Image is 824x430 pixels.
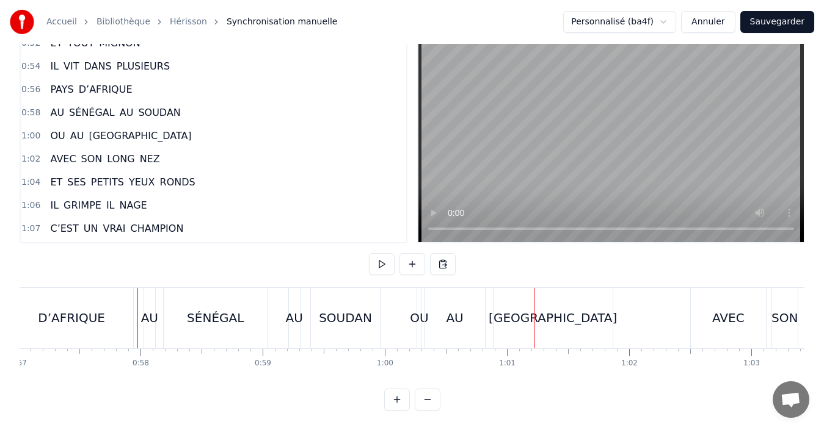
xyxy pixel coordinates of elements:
[118,106,135,120] span: AU
[21,107,40,119] span: 0:58
[46,16,337,28] nav: breadcrumb
[49,129,66,143] span: OU
[129,221,185,235] span: CHAMPION
[21,176,40,188] span: 1:04
[743,359,760,368] div: 1:03
[21,199,40,212] span: 1:06
[21,130,40,142] span: 1:00
[62,59,80,73] span: VIT
[133,359,149,368] div: 0:58
[187,309,244,327] div: SÉNÉGAL
[49,175,64,189] span: ET
[773,381,809,418] div: Ouvrir le chat
[446,309,463,327] div: AU
[101,221,126,235] span: VRAI
[115,59,171,73] span: PLUSIEURS
[499,359,516,368] div: 1:01
[105,198,116,212] span: IL
[21,60,40,73] span: 0:54
[69,129,86,143] span: AU
[712,309,745,327] div: AVEC
[21,223,40,235] span: 1:07
[97,16,150,28] a: Bibliothèque
[319,309,372,327] div: SOUDAN
[10,10,34,34] img: youka
[78,82,134,96] span: D’AFRIQUE
[49,106,65,120] span: AU
[286,309,303,327] div: AU
[255,359,271,368] div: 0:59
[740,11,814,33] button: Sauvegarder
[49,59,60,73] span: IL
[62,198,103,212] span: GRIMPE
[68,106,116,120] span: SÉNÉGAL
[106,152,136,166] span: LONG
[141,309,158,327] div: AU
[38,309,105,327] div: D’AFRIQUE
[137,106,181,120] span: SOUDAN
[49,152,77,166] span: AVEC
[80,152,104,166] span: SON
[118,198,148,212] span: NAGE
[621,359,638,368] div: 1:02
[681,11,735,33] button: Annuler
[159,175,197,189] span: RONDS
[489,309,617,327] div: [GEOGRAPHIC_DATA]
[90,175,125,189] span: PETITS
[82,221,100,235] span: UN
[771,309,798,327] div: SON
[139,152,161,166] span: NEZ
[49,221,79,235] span: C’EST
[66,175,87,189] span: SES
[87,129,192,143] span: [GEOGRAPHIC_DATA]
[227,16,338,28] span: Synchronisation manuelle
[170,16,207,28] a: Hérisson
[21,153,40,165] span: 1:02
[83,59,113,73] span: DANS
[410,309,428,327] div: OU
[128,175,156,189] span: YEUX
[377,359,393,368] div: 1:00
[10,359,27,368] div: 0:57
[21,84,40,96] span: 0:56
[49,82,75,96] span: PAYS
[46,16,77,28] a: Accueil
[49,198,60,212] span: IL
